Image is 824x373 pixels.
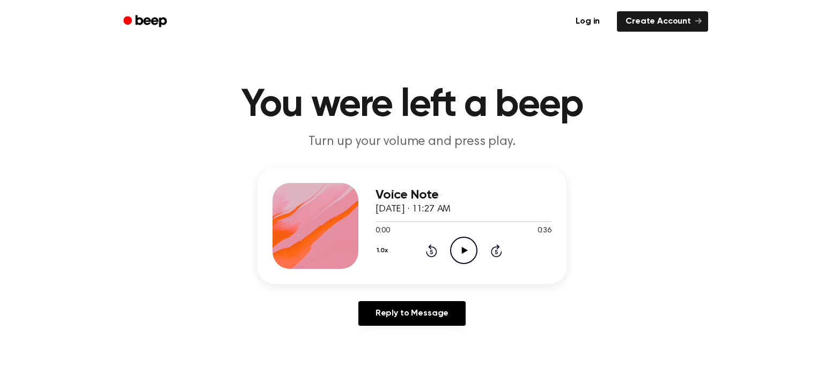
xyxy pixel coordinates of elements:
span: 0:00 [376,225,389,237]
span: [DATE] · 11:27 AM [376,204,451,214]
button: 1.0x [376,242,392,260]
a: Beep [116,11,176,32]
span: 0:36 [538,225,551,237]
a: Log in [565,9,610,34]
a: Reply to Message [358,301,466,326]
h1: You were left a beep [137,86,687,125]
a: Create Account [617,11,708,32]
p: Turn up your volume and press play. [206,133,618,151]
h3: Voice Note [376,188,551,202]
